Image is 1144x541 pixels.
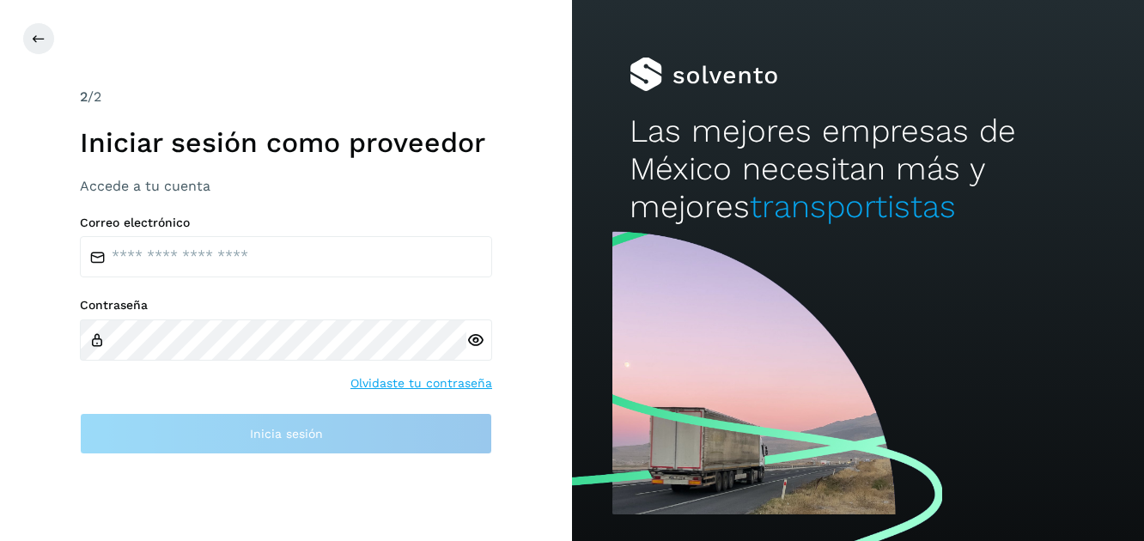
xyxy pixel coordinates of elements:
button: Inicia sesión [80,413,492,454]
span: Inicia sesión [250,428,323,440]
div: /2 [80,87,492,107]
h2: Las mejores empresas de México necesitan más y mejores [630,112,1087,227]
span: 2 [80,88,88,105]
h3: Accede a tu cuenta [80,178,492,194]
a: Olvidaste tu contraseña [350,374,492,392]
label: Correo electrónico [80,216,492,230]
label: Contraseña [80,298,492,313]
h1: Iniciar sesión como proveedor [80,126,492,159]
span: transportistas [750,188,956,225]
